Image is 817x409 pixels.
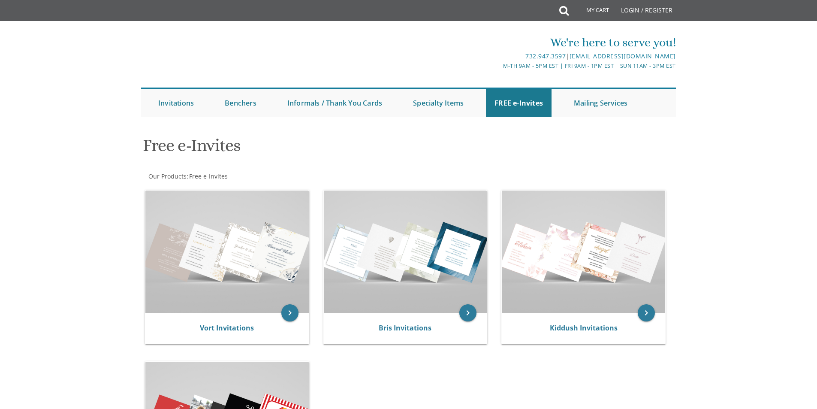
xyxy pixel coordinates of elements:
a: Mailing Services [565,89,636,117]
div: We're here to serve you! [320,34,676,51]
a: [EMAIL_ADDRESS][DOMAIN_NAME] [570,52,676,60]
h1: Free e-Invites [143,136,493,161]
a: Invitations [150,89,202,117]
img: Bris Invitations [324,191,487,313]
a: keyboard_arrow_right [638,304,655,321]
div: | [320,51,676,61]
a: Our Products [148,172,187,180]
img: Vort Invitations [145,191,309,313]
a: Informals / Thank You Cards [279,89,391,117]
a: Benchers [216,89,265,117]
img: Kiddush Invitations [502,191,665,313]
a: 732.947.3597 [525,52,566,60]
a: Bris Invitations [379,323,431,333]
a: FREE e-Invites [486,89,552,117]
a: Specialty Items [404,89,472,117]
div: M-Th 9am - 5pm EST | Fri 9am - 1pm EST | Sun 11am - 3pm EST [320,61,676,70]
a: My Cart [568,1,615,22]
a: keyboard_arrow_right [281,304,298,321]
span: Free e-Invites [189,172,228,180]
a: keyboard_arrow_right [459,304,476,321]
a: Free e-Invites [188,172,228,180]
div: : [141,172,409,181]
a: Vort Invitations [200,323,254,333]
a: Kiddush Invitations [550,323,618,333]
